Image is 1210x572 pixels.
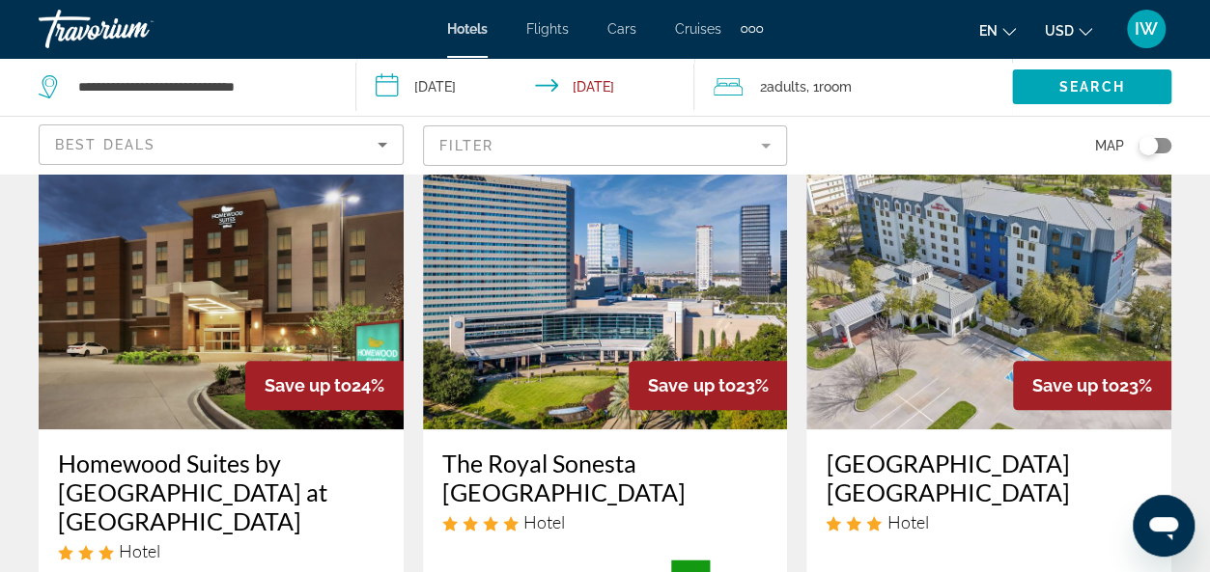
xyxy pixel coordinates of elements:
button: Travelers: 2 adults, 0 children [694,58,1012,116]
button: Change language [979,16,1016,44]
span: USD [1045,23,1074,39]
span: Adults [767,79,806,95]
a: Hotels [447,21,488,37]
span: en [979,23,998,39]
span: IW [1135,19,1158,39]
a: Homewood Suites by [GEOGRAPHIC_DATA] at [GEOGRAPHIC_DATA] [58,449,384,535]
span: , 1 [806,73,852,100]
div: 4 star Hotel [442,511,769,532]
a: [GEOGRAPHIC_DATA] [GEOGRAPHIC_DATA] [826,449,1152,506]
a: The Royal Sonesta [GEOGRAPHIC_DATA] [442,449,769,506]
span: Room [819,79,852,95]
span: Search [1059,79,1125,95]
button: Change currency [1045,16,1092,44]
div: 3 star Hotel [58,540,384,561]
button: Check-in date: Sep 8, 2025 Check-out date: Sep 14, 2025 [356,58,693,116]
div: 23% [1013,361,1171,410]
span: Hotel [119,540,160,561]
span: Save up to [648,375,735,395]
span: Hotel [886,511,928,532]
a: Cars [607,21,636,37]
button: Extra navigation items [741,14,763,44]
img: Hotel image [806,121,1171,429]
span: Save up to [1032,375,1119,395]
span: 2 [760,73,806,100]
img: Hotel image [39,121,404,429]
a: Travorium [39,4,232,54]
span: Map [1095,132,1124,159]
div: 3 star Hotel [826,511,1152,532]
mat-select: Sort by [55,133,387,156]
span: Hotel [523,511,565,532]
span: Save up to [265,375,352,395]
button: Filter [423,124,788,167]
button: User Menu [1121,9,1171,49]
span: Best Deals [55,137,155,152]
img: Hotel image [423,121,788,429]
div: 24% [245,361,404,410]
button: Toggle map [1124,137,1171,154]
iframe: Button to launch messaging window [1133,495,1195,557]
div: 23% [629,361,787,410]
button: Search [1012,69,1171,104]
a: Flights [526,21,569,37]
a: Cruises [675,21,721,37]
